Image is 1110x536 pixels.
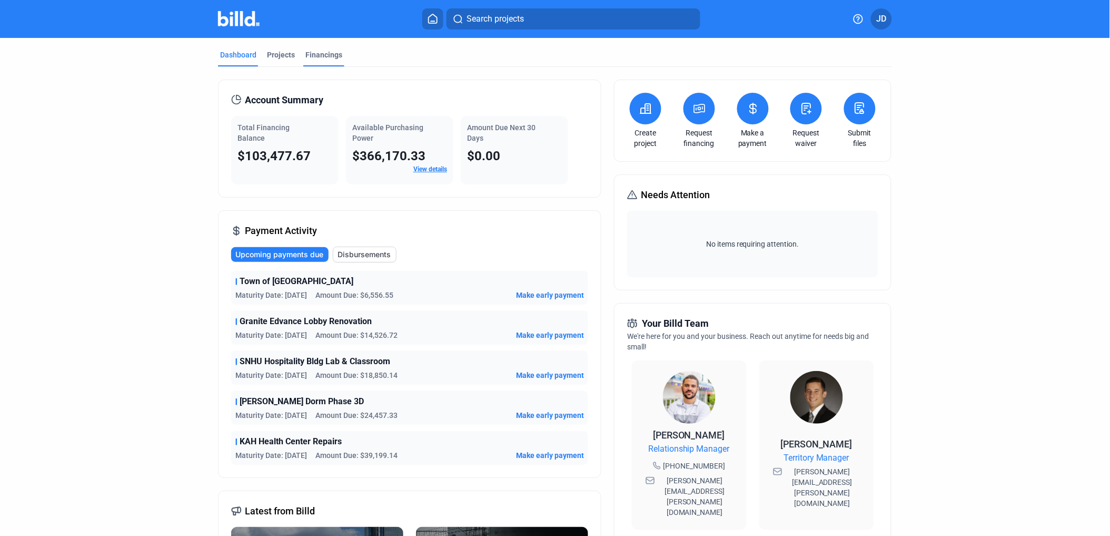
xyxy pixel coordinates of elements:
span: $103,477.67 [237,149,311,163]
button: JD [871,8,892,30]
button: Make early payment [516,290,584,300]
img: Relationship Manager [663,371,716,424]
span: Latest from Billd [245,504,315,519]
span: JD [877,13,887,25]
span: We're here for you and your business. Reach out anytime for needs big and small! [627,332,869,351]
span: [PERSON_NAME][EMAIL_ADDRESS][PERSON_NAME][DOMAIN_NAME] [785,466,860,509]
span: Payment Activity [245,223,317,238]
span: Needs Attention [641,188,710,202]
span: Account Summary [245,93,323,108]
button: Make early payment [516,410,584,421]
span: Territory Manager [784,452,849,464]
span: No items requiring attention. [631,239,874,249]
button: Make early payment [516,370,584,381]
span: [PERSON_NAME] [780,438,853,450]
span: $0.00 [467,149,500,163]
span: Maturity Date: [DATE] [235,290,307,300]
button: Upcoming payments due [231,247,329,262]
span: Amount Due: $24,457.33 [315,410,398,421]
span: Maturity Date: [DATE] [235,450,307,461]
a: Request waiver [788,128,825,149]
img: Billd Company Logo [218,11,260,26]
span: Granite Edvance Lobby Renovation [240,315,372,328]
span: Amount Due: $14,526.72 [315,330,398,340]
img: Territory Manager [790,371,843,424]
span: KAH Health Center Repairs [240,435,342,448]
div: Financings [305,50,342,60]
span: Search projects [467,13,524,25]
span: Available Purchasing Power [352,123,423,142]
span: Relationship Manager [648,443,730,455]
span: Maturity Date: [DATE] [235,410,307,421]
span: Your Billd Team [642,316,709,331]
a: Create project [627,128,664,149]
button: Disbursements [333,247,397,262]
span: Amount Due: $18,850.14 [315,370,398,381]
a: View details [413,165,447,173]
span: [PHONE_NUMBER] [663,461,725,471]
span: Upcoming payments due [235,249,323,260]
button: Search projects [447,8,700,30]
span: [PERSON_NAME] Dorm Phase 3D [240,395,364,408]
span: Amount Due: $6,556.55 [315,290,393,300]
span: Disbursements [338,249,391,260]
span: SNHU Hospitality Bldg Lab & Classroom [240,355,390,368]
span: [PERSON_NAME] [653,430,725,441]
a: Submit files [841,128,878,149]
span: [PERSON_NAME][EMAIL_ADDRESS][PERSON_NAME][DOMAIN_NAME] [657,475,733,518]
span: Town of [GEOGRAPHIC_DATA] [240,275,353,288]
button: Make early payment [516,330,584,340]
span: $366,170.33 [352,149,425,163]
span: Maturity Date: [DATE] [235,370,307,381]
span: Total Financing Balance [237,123,290,142]
div: Projects [267,50,295,60]
div: Dashboard [220,50,256,60]
span: Maturity Date: [DATE] [235,330,307,340]
span: Amount Due: $39,199.14 [315,450,398,461]
button: Make early payment [516,450,584,461]
a: Make a payment [735,128,771,149]
span: Amount Due Next 30 Days [467,123,536,142]
a: Request financing [681,128,718,149]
